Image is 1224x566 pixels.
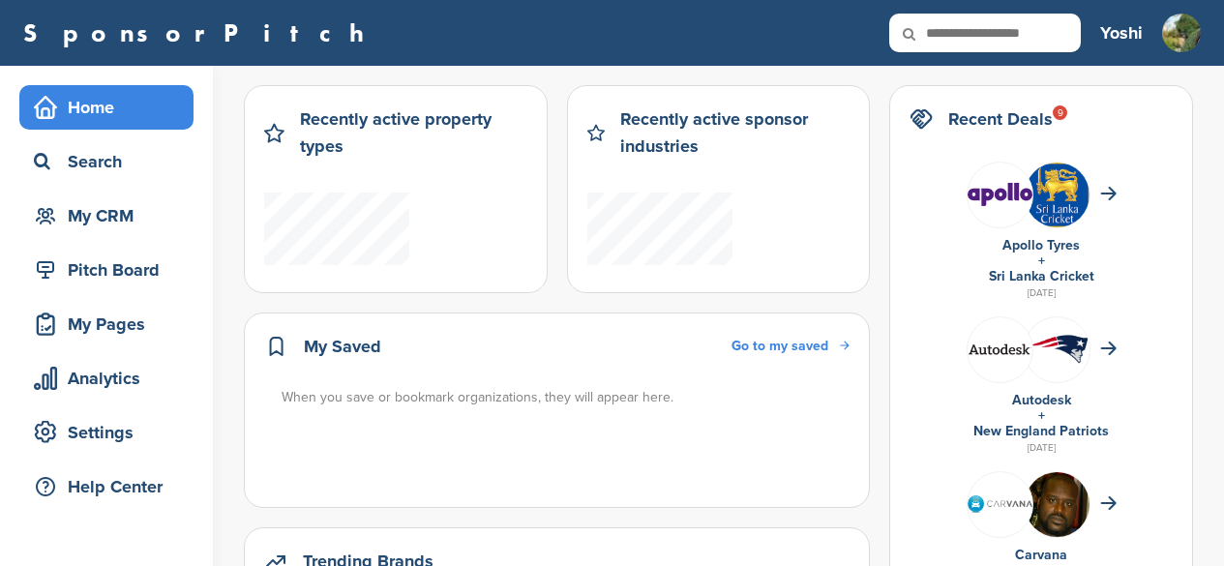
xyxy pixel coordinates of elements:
[620,105,850,160] h2: Recently active sponsor industries
[300,105,527,160] h2: Recently active property types
[29,144,194,179] div: Search
[19,194,194,238] a: My CRM
[29,198,194,233] div: My CRM
[19,85,194,130] a: Home
[19,464,194,509] a: Help Center
[910,439,1173,457] div: [DATE]
[731,336,850,357] a: Go to my saved
[19,302,194,346] a: My Pages
[989,268,1094,284] a: Sri Lanka Cricket
[29,90,194,125] div: Home
[1025,163,1090,227] img: Open uri20141112 64162 1b628ae?1415808232
[1038,407,1045,424] a: +
[19,248,194,292] a: Pitch Board
[304,333,381,360] h2: My Saved
[1002,237,1080,253] a: Apollo Tyres
[19,356,194,401] a: Analytics
[29,415,194,450] div: Settings
[1025,472,1090,548] img: Shaquille o'neal in 2011 (cropped)
[1100,12,1143,54] a: Yoshi
[282,387,851,408] div: When you save or bookmark organizations, they will appear here.
[1025,334,1090,364] img: Data?1415811651
[910,284,1173,302] div: [DATE]
[19,139,194,184] a: Search
[973,423,1109,439] a: New England Patriots
[1012,392,1071,408] a: Autodesk
[1038,253,1045,269] a: +
[29,253,194,287] div: Pitch Board
[23,20,376,45] a: SponsorPitch
[731,338,828,354] span: Go to my saved
[968,495,1032,512] img: Carvana logo
[1015,547,1067,563] a: Carvana
[29,361,194,396] div: Analytics
[1100,19,1143,46] h3: Yoshi
[948,105,1053,133] h2: Recent Deals
[19,410,194,455] a: Settings
[968,183,1032,206] img: Data
[1053,105,1067,120] div: 9
[968,343,1032,355] img: Data
[29,469,194,504] div: Help Center
[29,307,194,342] div: My Pages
